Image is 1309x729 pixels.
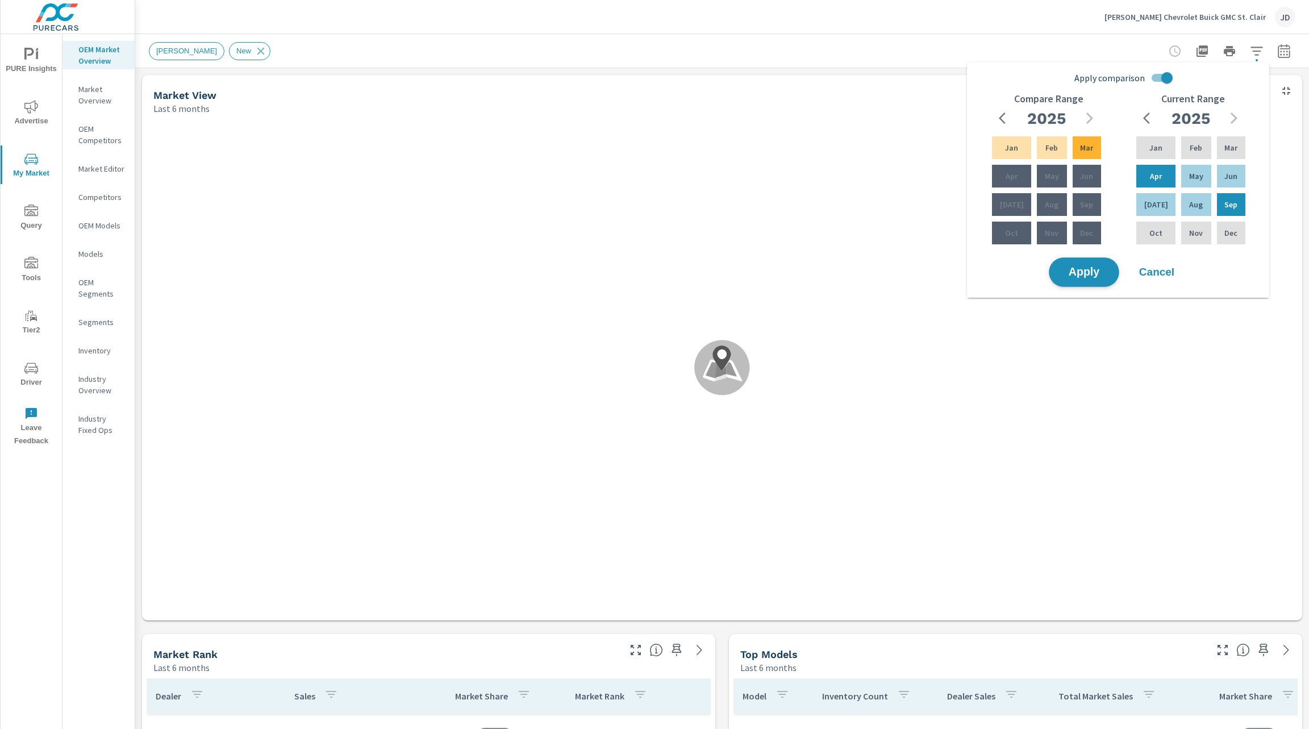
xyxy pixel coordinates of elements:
p: Market Editor [78,163,126,174]
div: Competitors [62,189,135,206]
span: PURE Insights [4,48,59,76]
h5: Market View [153,89,216,101]
p: Oct [1149,227,1162,239]
p: [DATE] [1000,199,1024,210]
p: Industry Overview [78,373,126,396]
div: Segments [62,314,135,331]
p: May [1189,170,1203,182]
p: Apr [1006,170,1018,182]
p: Aug [1045,199,1058,210]
div: Models [62,245,135,263]
h5: Top Models [740,648,798,660]
p: OEM Competitors [78,123,126,146]
p: May [1045,170,1059,182]
p: Aug [1189,199,1203,210]
div: OEM Segments [62,274,135,302]
h2: 2025 [1172,109,1210,128]
div: Market Editor [62,160,135,177]
p: Market Rank [575,690,624,702]
p: Dec [1080,227,1093,239]
p: Total Market Sales [1058,690,1133,702]
p: [DATE] [1144,199,1168,210]
p: Sep [1224,199,1237,210]
p: Jan [1149,142,1162,153]
div: New [229,42,270,60]
p: Last 6 months [153,102,210,115]
p: Jun [1080,170,1093,182]
span: Find the biggest opportunities within your model lineup nationwide. [Source: Market registration ... [1236,643,1250,657]
h2: 2025 [1027,109,1066,128]
p: Mar [1224,142,1237,153]
p: Nov [1189,227,1203,239]
button: Select Date Range [1273,40,1295,63]
p: Model [743,690,766,702]
div: Industry Overview [62,370,135,399]
p: Feb [1190,142,1202,153]
p: Competitors [78,191,126,203]
span: Advertise [4,100,59,128]
span: My Market [4,152,59,180]
div: OEM Competitors [62,120,135,149]
p: [PERSON_NAME] Chevrolet Buick GMC St. Clair [1104,12,1266,22]
a: See more details in report [690,641,708,659]
p: Market Share [1219,690,1272,702]
p: Jan [1005,142,1018,153]
p: Models [78,248,126,260]
p: Jun [1224,170,1237,182]
span: [PERSON_NAME] [149,47,224,55]
p: Market Overview [78,84,126,106]
p: Feb [1045,142,1058,153]
h6: Current Range [1161,93,1225,105]
p: Nov [1045,227,1058,239]
p: Industry Fixed Ops [78,413,126,436]
div: JD [1275,7,1295,27]
span: Cancel [1134,267,1179,277]
p: Inventory [78,345,126,356]
a: See more details in report [1277,641,1295,659]
div: Inventory [62,342,135,359]
div: nav menu [1,34,62,452]
p: OEM Segments [78,277,126,299]
span: Save this to your personalized report [1254,641,1273,659]
p: OEM Models [78,220,126,231]
span: Apply [1061,267,1107,278]
button: Cancel [1123,258,1191,286]
span: Save this to your personalized report [668,641,686,659]
span: Leave Feedback [4,407,59,448]
button: "Export Report to PDF" [1191,40,1214,63]
p: Apr [1150,170,1162,182]
button: Make Fullscreen [627,641,645,659]
h6: Compare Range [1014,93,1083,105]
span: Market Rank shows you how you rank, in terms of sales, to other dealerships in your market. “Mark... [649,643,663,657]
span: Tier2 [4,309,59,337]
div: Industry Fixed Ops [62,410,135,439]
p: Market Share [455,690,508,702]
span: Driver [4,361,59,389]
span: Tools [4,257,59,285]
div: OEM Market Overview [62,41,135,69]
p: Dealer Sales [947,690,995,702]
span: Query [4,205,59,232]
p: Sep [1080,199,1093,210]
p: Mar [1080,142,1093,153]
div: OEM Models [62,217,135,234]
span: Apply comparison [1074,71,1145,85]
p: Oct [1005,227,1018,239]
p: Dealer [156,690,181,702]
button: Apply [1049,257,1119,287]
p: Last 6 months [740,661,797,674]
p: OEM Market Overview [78,44,126,66]
h5: Market Rank [153,648,218,660]
p: Dec [1224,227,1237,239]
p: Inventory Count [822,690,888,702]
button: Make Fullscreen [1214,641,1232,659]
div: Market Overview [62,81,135,109]
p: Sales [294,690,315,702]
p: Segments [78,316,126,328]
span: New [230,47,258,55]
p: Last 6 months [153,661,210,674]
